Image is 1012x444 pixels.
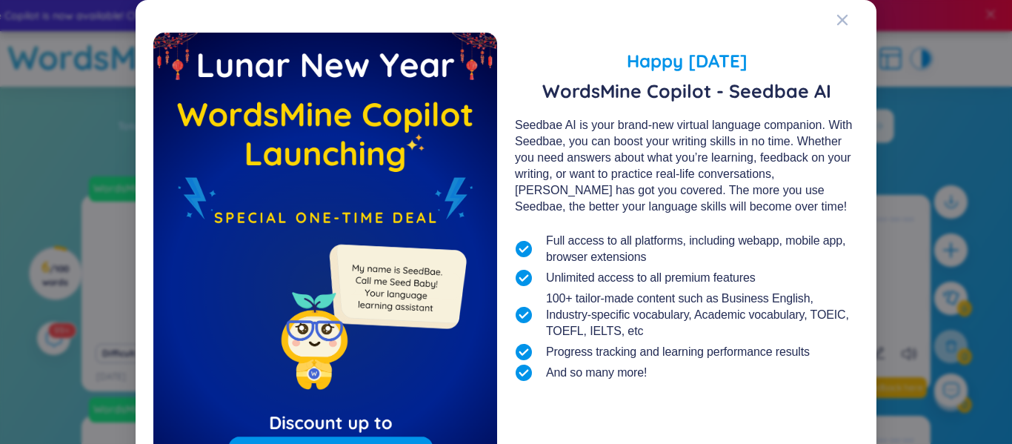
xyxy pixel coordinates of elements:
[546,270,756,286] span: Unlimited access to all premium features
[546,365,647,381] span: And so many more!
[546,291,859,339] span: 100+ tailor-made content such as Business English, Industry-specific vocabulary, Academic vocabul...
[515,47,859,74] span: Happy [DATE]
[515,80,859,102] span: WordsMine Copilot - Seedbae AI
[546,344,810,360] span: Progress tracking and learning performance results
[270,262,384,420] img: minionSeedbaeSmile.22426523.png
[322,214,470,362] img: minionSeedbaeMessage.35ffe99e.png
[546,233,859,265] span: Full access to all platforms, including webapp, mobile app, browser extensions
[515,117,859,215] div: Seedbae AI is your brand-new virtual language companion. With Seedbae, you can boost your writing...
